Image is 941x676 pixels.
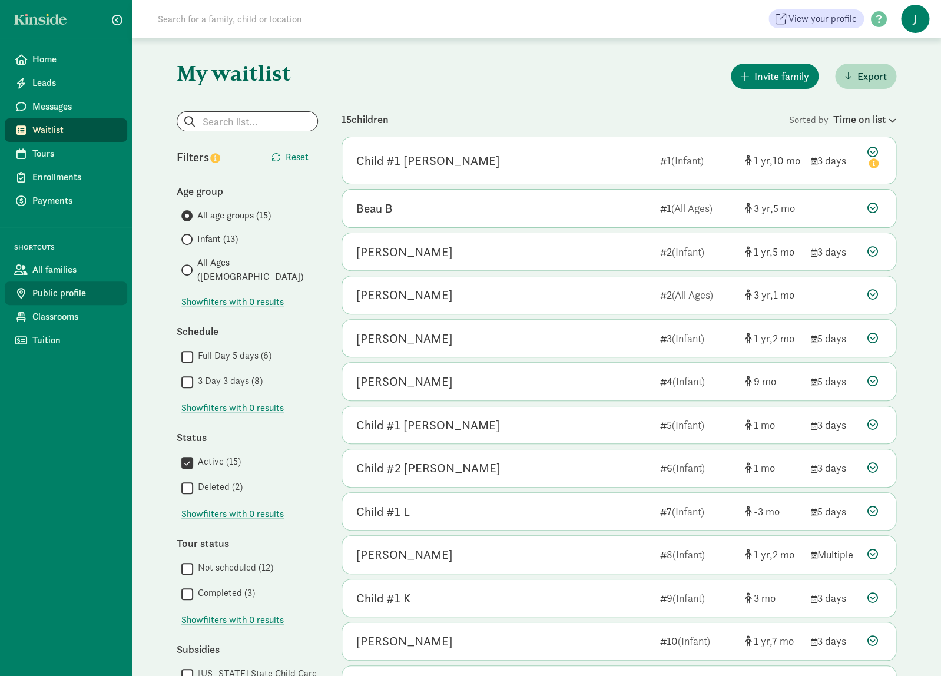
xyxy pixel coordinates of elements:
[754,332,773,345] span: 1
[5,281,127,305] a: Public profile
[177,323,318,339] div: Schedule
[660,633,735,649] div: 10
[811,633,858,649] div: 3 days
[672,591,705,605] span: (Infant)
[660,200,735,216] div: 1
[672,418,704,432] span: (Infant)
[181,613,284,627] span: Show filters with 0 results
[181,401,284,415] button: Showfilters with 0 results
[754,591,776,605] span: 3
[356,243,453,261] div: Nesta Deyette
[32,76,118,90] span: Leads
[660,460,735,476] div: 6
[811,330,858,346] div: 5 days
[356,416,500,435] div: Child #1 Flynn
[660,330,735,346] div: 3
[672,245,704,259] span: (Infant)
[754,634,772,648] span: 1
[811,373,858,389] div: 5 days
[5,305,127,329] a: Classrooms
[811,503,858,519] div: 5 days
[356,199,393,218] div: Beau B
[32,170,118,184] span: Enrollments
[5,118,127,142] a: Waitlist
[745,590,801,606] div: [object Object]
[197,232,238,246] span: Infant (13)
[754,461,775,475] span: 1
[660,373,735,389] div: 4
[356,545,453,564] div: Julia M
[745,546,801,562] div: [object Object]
[5,189,127,213] a: Payments
[789,111,896,127] div: Sorted by
[356,632,453,651] div: Abigail Myers
[768,9,864,28] a: View your profile
[811,460,858,476] div: 3 days
[660,244,735,260] div: 2
[754,154,773,167] span: 1
[193,586,255,600] label: Completed (3)
[5,165,127,189] a: Enrollments
[745,503,801,519] div: [object Object]
[773,332,794,345] span: 2
[754,548,773,561] span: 1
[5,48,127,71] a: Home
[745,633,801,649] div: [object Object]
[356,372,453,391] div: Ellie Mann
[32,310,118,324] span: Classrooms
[177,148,247,166] div: Filters
[882,619,941,676] iframe: Chat Widget
[356,459,501,478] div: Child #2 Flynn
[32,52,118,67] span: Home
[177,641,318,657] div: Subsidies
[788,12,857,26] span: View your profile
[32,263,118,277] span: All families
[193,480,243,494] label: Deleted (2)
[660,287,735,303] div: 2
[286,150,309,164] span: Reset
[660,590,735,606] div: 9
[660,153,735,168] div: 1
[672,461,705,475] span: (Infant)
[181,295,284,309] span: Show filters with 0 results
[833,111,896,127] div: Time on list
[857,68,887,84] span: Export
[745,417,801,433] div: [object Object]
[193,561,273,575] label: Not scheduled (12)
[193,349,271,363] label: Full Day 5 days (6)
[745,373,801,389] div: [object Object]
[672,288,713,301] span: (All Ages)
[811,153,858,168] div: 3 days
[177,429,318,445] div: Status
[356,151,500,170] div: Child #1 Stewart
[197,256,318,284] span: All Ages ([DEMOGRAPHIC_DATA])
[356,502,410,521] div: Child #1 L
[678,634,710,648] span: (Infant)
[671,154,704,167] span: (Infant)
[773,154,800,167] span: 10
[193,455,241,469] label: Active (15)
[197,208,271,223] span: All age groups (15)
[672,548,705,561] span: (Infant)
[660,546,735,562] div: 8
[32,100,118,114] span: Messages
[811,244,858,260] div: 3 days
[754,245,773,259] span: 1
[754,505,780,518] span: -3
[672,505,704,518] span: (Infant)
[5,329,127,352] a: Tuition
[772,634,794,648] span: 7
[177,535,318,551] div: Tour status
[32,194,118,208] span: Payments
[835,64,896,89] button: Export
[672,375,705,388] span: (Infant)
[177,61,318,85] h1: My waitlist
[181,613,284,627] button: Showfilters with 0 results
[754,68,809,84] span: Invite family
[177,112,317,131] input: Search list...
[356,329,453,348] div: David Mann
[5,95,127,118] a: Messages
[356,589,410,608] div: Child #1 K
[773,201,795,215] span: 5
[754,418,775,432] span: 1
